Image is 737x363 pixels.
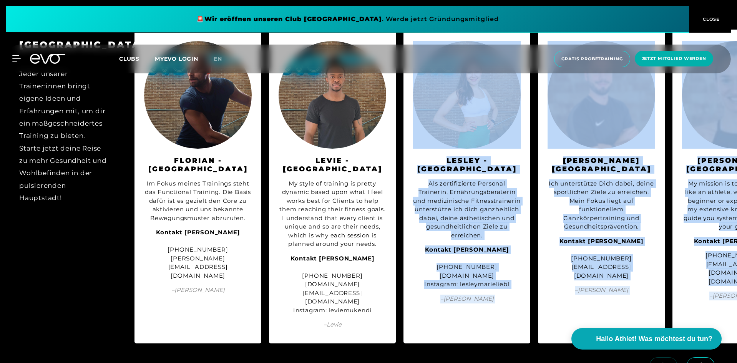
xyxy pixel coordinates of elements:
span: Hallo Athlet! Was möchtest du tun? [596,334,712,344]
div: Als zertifizierte Personal Trainerin, Ernährungsberaterin und medizinische Fitnesstrainerin unter... [413,179,521,240]
img: Florian [144,41,252,149]
span: – [PERSON_NAME] [548,286,655,295]
span: en [214,55,222,62]
strong: Kontakt [PERSON_NAME] [156,229,240,236]
div: [PHONE_NUMBER] [DOMAIN_NAME][EMAIL_ADDRESS][DOMAIN_NAME] Instagram: leviemukendi [279,254,386,315]
span: – [PERSON_NAME] [144,286,252,295]
span: Clubs [119,55,139,62]
a: Jetzt Mitglied werden [632,51,715,67]
div: [PHONE_NUMBER] [EMAIL_ADDRESS][DOMAIN_NAME] [548,237,655,280]
div: Jeder unserer Trainer:innen bringt eigene Ideen und Erfahrungen mit, um dir ein maßgeschneidertes... [19,68,108,204]
strong: Kontakt [PERSON_NAME] [425,246,509,253]
button: Hallo Athlet! Was möchtest du tun? [571,328,722,350]
div: Im Fokus meines Trainings steht das Functional Training. Die Basis dafür ist es gezielt den Core ... [144,179,252,223]
strong: Kontakt [PERSON_NAME] [559,237,644,245]
span: Jetzt Mitglied werden [642,55,706,62]
img: Michael [548,41,655,149]
strong: Kontakt [PERSON_NAME] [290,255,375,262]
button: CLOSE [689,6,731,33]
a: en [214,55,231,63]
span: Gratis Probetraining [561,56,623,62]
div: My style of training is pretty dynamic based upon what I feel works best for Clients to help them... [279,179,386,249]
span: – [PERSON_NAME] [413,295,521,303]
h3: Florian - [GEOGRAPHIC_DATA] [144,156,252,174]
h3: Lesley - [GEOGRAPHIC_DATA] [413,156,521,174]
div: [PHONE_NUMBER] [PERSON_NAME][EMAIL_ADDRESS][DOMAIN_NAME] [144,228,252,280]
a: MYEVO LOGIN [155,55,198,62]
div: [PHONE_NUMBER] [DOMAIN_NAME] Instagram: lesleymarieliebl [413,245,521,289]
h3: Levie - [GEOGRAPHIC_DATA] [279,156,386,174]
a: Clubs [119,55,155,62]
span: CLOSE [701,16,720,23]
h3: [PERSON_NAME][GEOGRAPHIC_DATA] [548,156,655,174]
a: Gratis Probetraining [552,51,632,67]
img: Levie [279,41,386,149]
span: – Levie [279,320,386,329]
img: Lesley Marie [413,41,521,149]
div: Ich unterstütze Dich dabei, deine sportlichen Ziele zu erreichen. Mein Fokus liegt auf funktionel... [548,179,655,231]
